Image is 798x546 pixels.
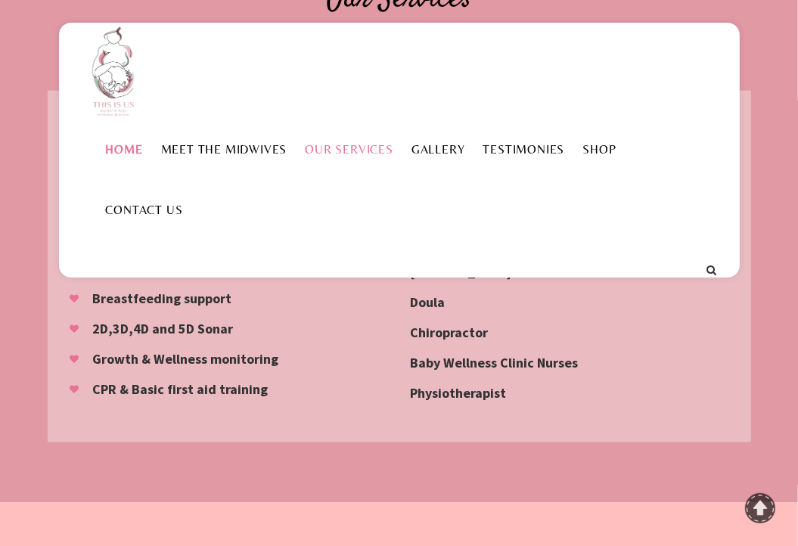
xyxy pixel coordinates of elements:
a: Testimonies [474,142,574,157]
strong: Baby Wellness Clinic Nurses [411,354,579,371]
strong: CPR & Basic first aid training [93,380,269,398]
a: Shop [573,142,625,157]
a: Meet the Midwives [152,142,297,157]
strong: Chiropractor [411,324,489,341]
strong: 2D,3D,4D and 5D Sonar [93,320,234,337]
strong: Breastfeeding support [93,290,232,307]
a: To Top [745,493,775,523]
a: Gallery [402,142,474,157]
strong: Doula [411,293,446,311]
img: This is us practice [82,23,150,119]
a: Home [97,142,152,157]
a: Contact Us [97,203,192,217]
strong: Growth & Wellness monitoring [93,350,279,368]
strong: Physiotherapist [411,384,507,402]
a: Our Services [296,142,402,157]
